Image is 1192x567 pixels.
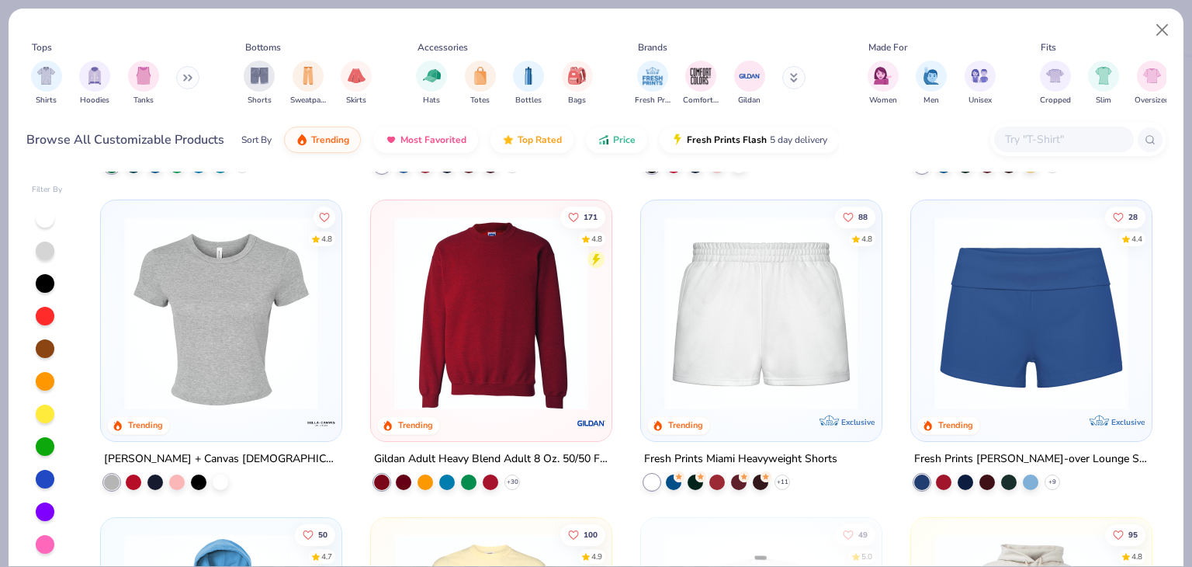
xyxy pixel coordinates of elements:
[284,127,361,153] button: Trending
[868,61,899,106] div: filter for Women
[869,95,897,106] span: Women
[560,207,605,228] button: Like
[311,134,349,146] span: Trending
[1095,67,1112,85] img: Slim Image
[80,95,109,106] span: Hoodies
[348,67,366,85] img: Skirts Image
[923,95,939,106] span: Men
[385,134,397,146] img: most_fav.gif
[576,408,607,439] img: Gildan logo
[586,127,647,153] button: Price
[251,67,269,85] img: Shorts Image
[1148,16,1177,45] button: Close
[502,134,515,146] img: TopRated.gif
[776,478,788,487] span: + 11
[841,417,875,427] span: Exclusive
[835,524,875,545] button: Like
[1048,478,1056,487] span: + 9
[1105,524,1145,545] button: Like
[738,64,761,88] img: Gildan Image
[689,64,712,88] img: Comfort Colors Image
[687,134,767,146] span: Fresh Prints Flash
[79,61,110,106] div: filter for Hoodies
[635,61,670,106] button: filter button
[241,133,272,147] div: Sort By
[36,95,57,106] span: Shirts
[683,61,719,106] button: filter button
[591,551,602,562] div: 4.9
[858,214,868,221] span: 88
[322,551,333,562] div: 4.7
[386,216,596,410] img: c7b025ed-4e20-46ac-9c52-55bc1f9f47df
[32,40,52,54] div: Tops
[31,61,62,106] button: filter button
[31,61,62,106] div: filter for Shirts
[245,40,281,54] div: Bottoms
[244,61,275,106] button: filter button
[32,184,63,196] div: Filter By
[520,67,537,85] img: Bottles Image
[1135,61,1169,106] div: filter for Oversized
[300,67,317,85] img: Sweatpants Image
[128,61,159,106] button: filter button
[322,234,333,245] div: 4.8
[916,61,947,106] div: filter for Men
[104,450,338,469] div: [PERSON_NAME] + Canvas [DEMOGRAPHIC_DATA]' Micro Ribbed Baby Tee
[635,95,670,106] span: Fresh Prints
[868,40,907,54] div: Made For
[290,61,326,106] button: filter button
[671,134,684,146] img: flash.gif
[562,61,593,106] div: filter for Bags
[866,216,1076,410] img: a88b619d-8dd7-4971-8a75-9e7ec3244d54
[1135,95,1169,106] span: Oversized
[470,95,490,106] span: Totes
[296,524,336,545] button: Like
[927,216,1136,410] img: d60be0fe-5443-43a1-ac7f-73f8b6aa2e6e
[914,450,1149,469] div: Fresh Prints [PERSON_NAME]-over Lounge Shorts
[1128,530,1138,538] span: 95
[965,61,996,106] button: filter button
[1088,61,1119,106] button: filter button
[584,530,598,538] span: 100
[116,216,326,410] img: aa15adeb-cc10-480b-b531-6e6e449d5067
[1131,234,1142,245] div: 4.4
[314,207,336,228] button: Like
[835,207,875,228] button: Like
[418,40,468,54] div: Accessories
[1131,551,1142,562] div: 4.8
[79,61,110,106] button: filter button
[1105,207,1145,228] button: Like
[346,95,366,106] span: Skirts
[738,95,761,106] span: Gildan
[513,61,544,106] div: filter for Bottles
[635,61,670,106] div: filter for Fresh Prints
[518,134,562,146] span: Top Rated
[135,67,152,85] img: Tanks Image
[734,61,765,106] button: filter button
[472,67,489,85] img: Totes Image
[1096,95,1111,106] span: Slim
[423,67,441,85] img: Hats Image
[26,130,224,149] div: Browse All Customizable Products
[290,95,326,106] span: Sweatpants
[416,61,447,106] button: filter button
[1135,61,1169,106] button: filter button
[568,67,585,85] img: Bags Image
[296,134,308,146] img: trending.gif
[770,131,827,149] span: 5 day delivery
[1040,61,1071,106] button: filter button
[86,67,103,85] img: Hoodies Image
[128,61,159,106] div: filter for Tanks
[400,134,466,146] span: Most Favorited
[341,61,372,106] div: filter for Skirts
[290,61,326,106] div: filter for Sweatpants
[244,61,275,106] div: filter for Shorts
[1040,95,1071,106] span: Cropped
[584,214,598,221] span: 171
[306,408,337,439] img: Bella + Canvas logo
[923,67,940,85] img: Men Image
[971,67,989,85] img: Unisex Image
[1111,417,1144,427] span: Exclusive
[861,234,872,245] div: 4.8
[660,127,839,153] button: Fresh Prints Flash5 day delivery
